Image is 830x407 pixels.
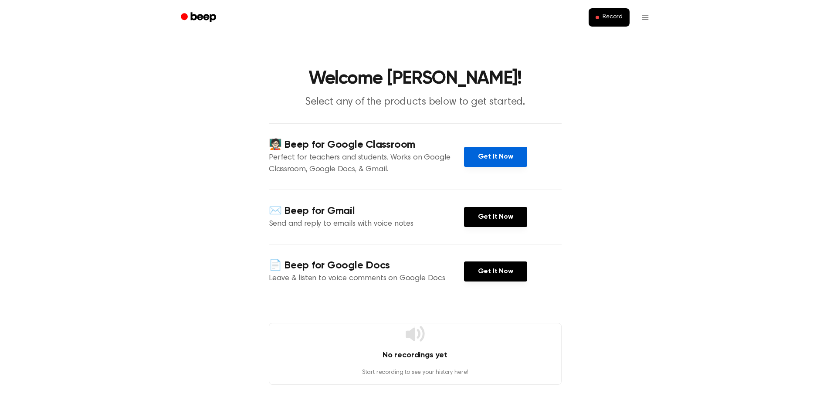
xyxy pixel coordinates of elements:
a: Get It Now [464,147,527,167]
h4: 🧑🏻‍🏫 Beep for Google Classroom [269,138,464,152]
h1: Welcome [PERSON_NAME]! [192,70,638,88]
button: Open menu [635,7,656,28]
button: Record [589,8,629,27]
a: Beep [175,9,224,26]
p: Leave & listen to voice comments on Google Docs [269,273,464,285]
h4: No recordings yet [269,349,561,361]
p: Perfect for teachers and students. Works on Google Classroom, Google Docs, & Gmail. [269,152,464,176]
a: Get It Now [464,207,527,227]
h4: 📄 Beep for Google Docs [269,258,464,273]
p: Send and reply to emails with voice notes [269,218,464,230]
span: Record [603,14,622,21]
a: Get It Now [464,261,527,282]
p: Select any of the products below to get started. [248,95,583,109]
h4: ✉️ Beep for Gmail [269,204,464,218]
p: Start recording to see your history here! [269,368,561,377]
